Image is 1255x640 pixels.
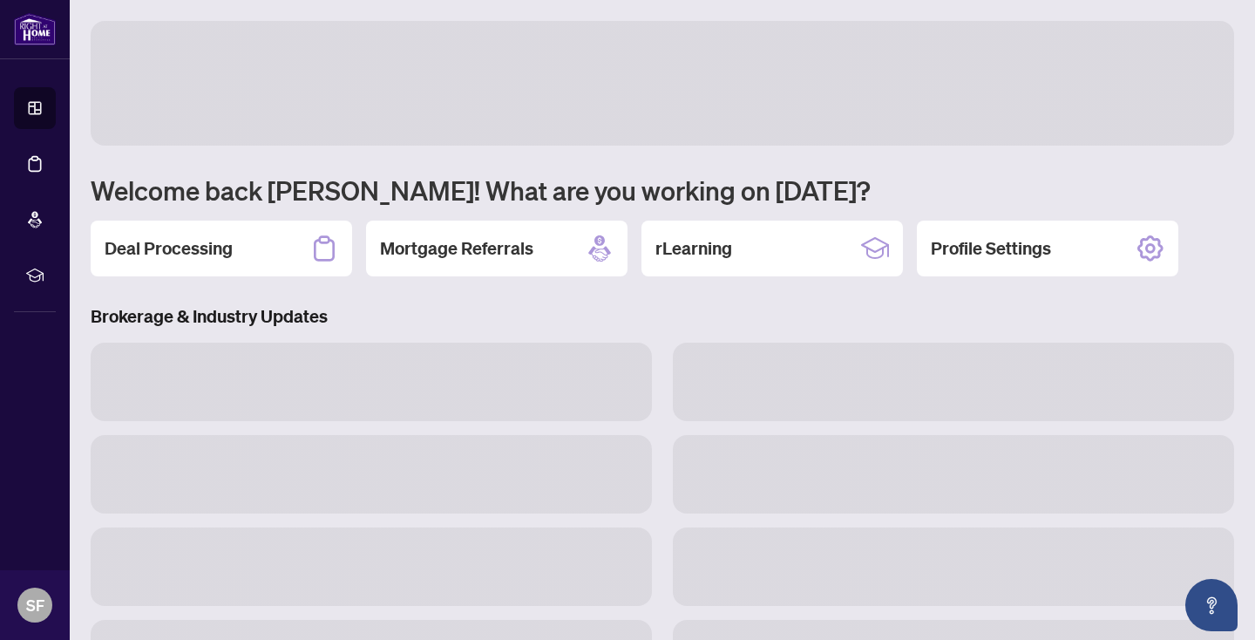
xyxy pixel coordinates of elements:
[14,13,56,45] img: logo
[91,304,1234,329] h3: Brokerage & Industry Updates
[105,236,233,261] h2: Deal Processing
[91,174,1234,207] h1: Welcome back [PERSON_NAME]! What are you working on [DATE]?
[655,236,732,261] h2: rLearning
[26,593,44,617] span: SF
[1185,579,1238,631] button: Open asap
[380,236,533,261] h2: Mortgage Referrals
[931,236,1051,261] h2: Profile Settings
